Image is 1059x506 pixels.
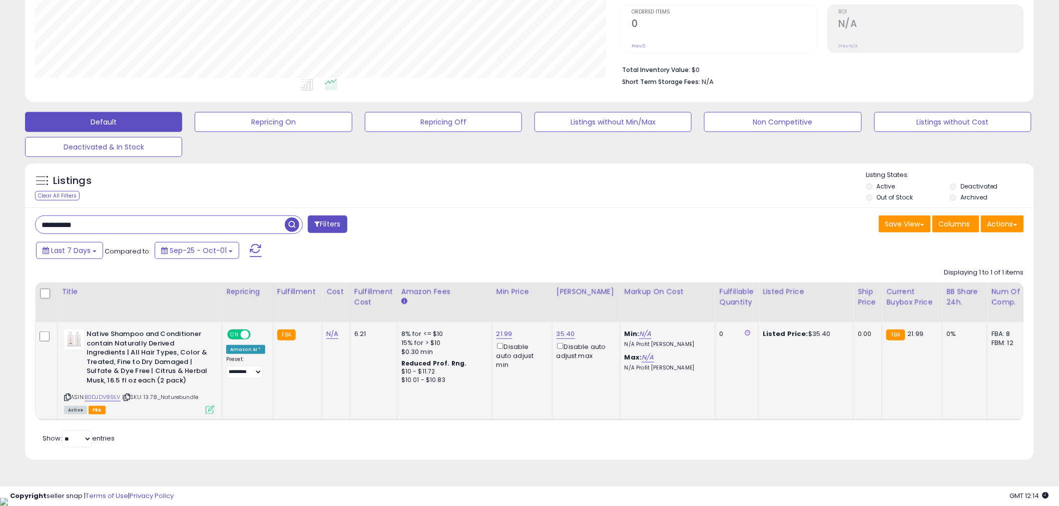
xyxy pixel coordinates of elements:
[866,170,1034,180] p: Listing States:
[991,286,1028,307] div: Num of Comp.
[277,286,318,297] div: Fulfillment
[86,491,128,500] a: Terms of Use
[228,330,241,339] span: ON
[858,329,874,338] div: 0.00
[10,491,47,500] strong: Copyright
[226,356,265,378] div: Preset:
[886,286,938,307] div: Current Buybox Price
[625,364,708,371] p: N/A Profit [PERSON_NAME]
[557,329,575,339] a: 35.40
[496,329,512,339] a: 21.99
[763,286,849,297] div: Listed Price
[886,329,905,340] small: FBA
[130,491,174,500] a: Privacy Policy
[642,352,654,362] a: N/A
[496,286,548,297] div: Min Price
[122,393,198,401] span: | SKU: 13.78_Naturebundle
[946,286,983,307] div: BB Share 24h.
[51,245,91,255] span: Last 7 Days
[401,359,467,367] b: Reduced Prof. Rng.
[625,341,708,348] p: N/A Profit [PERSON_NAME]
[354,329,389,338] div: 6.21
[702,77,714,86] span: N/A
[838,18,1023,31] h2: N/A
[981,215,1024,232] button: Actions
[879,215,931,232] button: Save View
[64,329,214,413] div: ASIN:
[720,286,754,307] div: Fulfillable Quantity
[939,219,970,229] span: Columns
[401,338,484,347] div: 15% for > $10
[620,282,715,322] th: The percentage added to the cost of goods (COGS) that forms the calculator for Min & Max prices.
[946,329,979,338] div: 0%
[155,242,239,259] button: Sep-25 - Oct-01
[401,297,407,306] small: Amazon Fees.
[326,329,338,339] a: N/A
[249,330,265,339] span: OFF
[622,65,690,74] b: Total Inventory Value:
[326,286,346,297] div: Cost
[277,329,296,340] small: FBA
[226,286,269,297] div: Repricing
[838,43,858,49] small: Prev: N/A
[704,112,861,132] button: Non Competitive
[625,286,711,297] div: Markup on Cost
[622,63,1016,75] li: $0
[89,406,106,414] span: FBA
[944,268,1024,277] div: Displaying 1 to 1 of 1 items
[25,137,182,157] button: Deactivated & In Stock
[1010,491,1049,500] span: 2025-10-9 12:14 GMT
[35,191,80,200] div: Clear All Filters
[858,286,878,307] div: Ship Price
[639,329,651,339] a: N/A
[960,182,998,190] label: Deactivated
[64,329,84,349] img: 31XKQriD-ML._SL40_.jpg
[401,376,484,384] div: $10.01 - $10.83
[625,329,640,338] b: Min:
[401,367,484,376] div: $10 - $11.72
[991,329,1024,338] div: FBA: 8
[557,341,613,360] div: Disable auto adjust max
[10,491,174,501] div: seller snap | |
[85,393,121,401] a: B0DJDV89LV
[535,112,692,132] button: Listings without Min/Max
[908,329,924,338] span: 21.99
[87,329,208,387] b: Native Shampoo and Conditioner contain Naturally Derived Ingredients | All Hair Types, Color & Tr...
[625,352,642,362] b: Max:
[354,286,393,307] div: Fulfillment Cost
[877,182,895,190] label: Active
[170,245,227,255] span: Sep-25 - Oct-01
[401,286,488,297] div: Amazon Fees
[53,174,92,188] h5: Listings
[64,406,87,414] span: All listings currently available for purchase on Amazon
[632,43,646,49] small: Prev: 0
[932,215,979,232] button: Columns
[226,345,265,354] div: Amazon AI *
[36,242,103,259] button: Last 7 Days
[195,112,352,132] button: Repricing On
[401,329,484,338] div: 8% for <= $10
[308,215,347,233] button: Filters
[25,112,182,132] button: Default
[365,112,522,132] button: Repricing Off
[960,193,987,201] label: Archived
[874,112,1031,132] button: Listings without Cost
[43,433,115,443] span: Show: entries
[763,329,846,338] div: $35.40
[720,329,751,338] div: 0
[62,286,218,297] div: Title
[401,347,484,356] div: $0.30 min
[632,9,817,15] span: Ordered Items
[838,9,1023,15] span: ROI
[622,77,700,86] b: Short Term Storage Fees:
[496,341,545,369] div: Disable auto adjust min
[632,18,817,31] h2: 0
[877,193,913,201] label: Out of Stock
[763,329,808,338] b: Listed Price:
[105,246,151,256] span: Compared to:
[991,338,1024,347] div: FBM: 12
[557,286,616,297] div: [PERSON_NAME]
